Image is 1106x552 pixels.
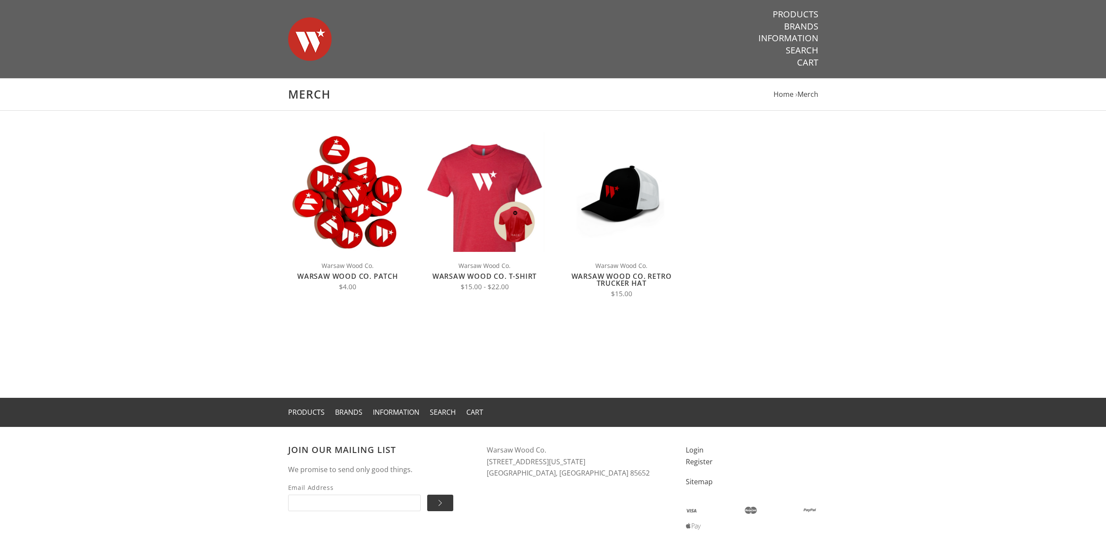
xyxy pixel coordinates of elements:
a: Login [686,445,704,455]
input: Email Address [288,495,421,511]
img: Warsaw Wood Co. T-Shirt [425,132,545,252]
a: Warsaw Wood Co. Retro Trucker Hat [571,271,672,288]
span: $15.00 - $22.00 [461,282,509,291]
a: Warsaw Wood Co. T-Shirt [432,271,537,281]
span: $4.00 [339,282,356,291]
a: Brands [335,407,362,417]
a: Sitemap [686,477,713,486]
a: Merch [797,89,818,99]
li: › [795,89,818,100]
img: Warsaw Wood Co. [288,9,332,69]
a: Products [288,407,325,417]
a: Information [373,407,419,417]
a: Information [758,33,818,44]
a: Cart [797,57,818,68]
h1: Merch [288,87,818,102]
a: Search [786,45,818,56]
h3: Join our mailing list [288,444,470,455]
a: Register [686,457,713,466]
a: Products [773,9,818,20]
img: Warsaw Wood Co. Patch [288,132,408,252]
a: Cart [466,407,483,417]
span: Warsaw Wood Co. [288,261,408,271]
span: Warsaw Wood Co. [562,261,681,271]
a: Warsaw Wood Co. Patch [297,271,398,281]
span: Warsaw Wood Co. [425,261,545,271]
input:  [427,495,453,511]
span: Email Address [288,483,421,493]
img: Warsaw Wood Co. Retro Trucker Hat [562,132,681,252]
span: $15.00 [611,289,632,298]
address: Warsaw Wood Co. [STREET_ADDRESS][US_STATE] [GEOGRAPHIC_DATA], [GEOGRAPHIC_DATA] 85652 [487,444,668,479]
p: We promise to send only good things. [288,464,470,476]
a: Search [430,407,456,417]
a: Home [774,89,794,99]
a: Brands [784,21,818,32]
